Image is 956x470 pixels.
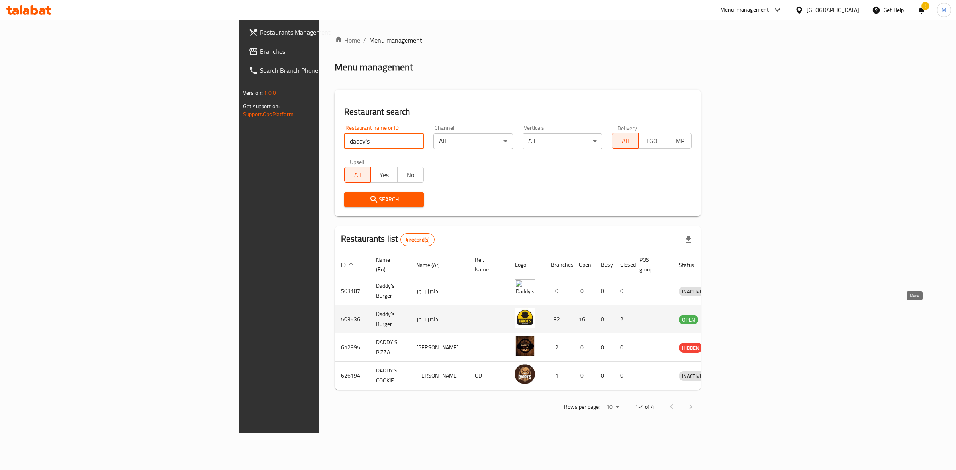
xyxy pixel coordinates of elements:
[572,333,595,362] td: 0
[642,135,662,147] span: TGO
[614,333,633,362] td: 0
[614,277,633,305] td: 0
[341,233,435,246] h2: Restaurants list
[595,333,614,362] td: 0
[350,159,364,164] label: Upsell
[572,253,595,277] th: Open
[572,277,595,305] td: 0
[572,305,595,333] td: 16
[942,6,946,14] span: M
[376,255,400,274] span: Name (En)
[351,195,417,205] span: Search
[635,402,654,412] p: 1-4 of 4
[679,343,703,353] span: HIDDEN
[515,308,535,328] img: Daddy's Burger
[243,109,294,119] a: Support.OpsPlatform
[410,333,468,362] td: [PERSON_NAME]
[679,315,698,324] span: OPEN
[475,255,499,274] span: Ref. Name
[348,169,368,181] span: All
[344,106,692,118] h2: Restaurant search
[679,230,698,249] div: Export file
[242,61,399,80] a: Search Branch Phone
[545,333,572,362] td: 2
[617,125,637,131] label: Delivery
[720,5,769,15] div: Menu-management
[545,362,572,390] td: 1
[264,88,276,98] span: 1.0.0
[595,253,614,277] th: Busy
[639,255,663,274] span: POS group
[515,279,535,299] img: Daddy's Burger
[545,305,572,333] td: 32
[397,167,424,183] button: No
[615,135,635,147] span: All
[614,362,633,390] td: 0
[612,133,639,149] button: All
[335,35,701,45] nav: breadcrumb
[515,336,535,356] img: DADDY'S PIZZA
[374,169,394,181] span: Yes
[679,372,706,381] span: INACTIVE
[242,23,399,42] a: Restaurants Management
[341,260,356,270] span: ID
[242,42,399,61] a: Branches
[243,88,263,98] span: Version:
[545,277,572,305] td: 0
[564,402,600,412] p: Rows per page:
[344,133,424,149] input: Search for restaurant name or ID..
[410,362,468,390] td: [PERSON_NAME]
[509,253,545,277] th: Logo
[603,401,622,413] div: Rows per page:
[668,135,688,147] span: TMP
[260,27,392,37] span: Restaurants Management
[243,101,280,111] span: Get support on:
[401,169,421,181] span: No
[260,66,392,75] span: Search Branch Phone
[665,133,692,149] button: TMP
[433,133,513,149] div: All
[468,362,509,390] td: OD
[614,305,633,333] td: 2
[401,236,435,244] span: 4 record(s)
[679,315,698,324] div: OPEN
[410,277,468,305] td: داديز برجر
[572,362,595,390] td: 0
[344,167,371,183] button: All
[515,364,535,384] img: DADDY'S COOKIE
[545,253,572,277] th: Branches
[679,287,706,296] span: INACTIVE
[523,133,602,149] div: All
[595,305,614,333] td: 0
[595,277,614,305] td: 0
[416,260,450,270] span: Name (Ar)
[679,343,703,353] div: HIDDEN
[679,260,705,270] span: Status
[410,305,468,333] td: داديز برجر
[614,253,633,277] th: Closed
[595,362,614,390] td: 0
[807,6,859,14] div: [GEOGRAPHIC_DATA]
[370,167,397,183] button: Yes
[260,47,392,56] span: Branches
[335,253,743,390] table: enhanced table
[344,192,424,207] button: Search
[638,133,665,149] button: TGO
[400,233,435,246] div: Total records count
